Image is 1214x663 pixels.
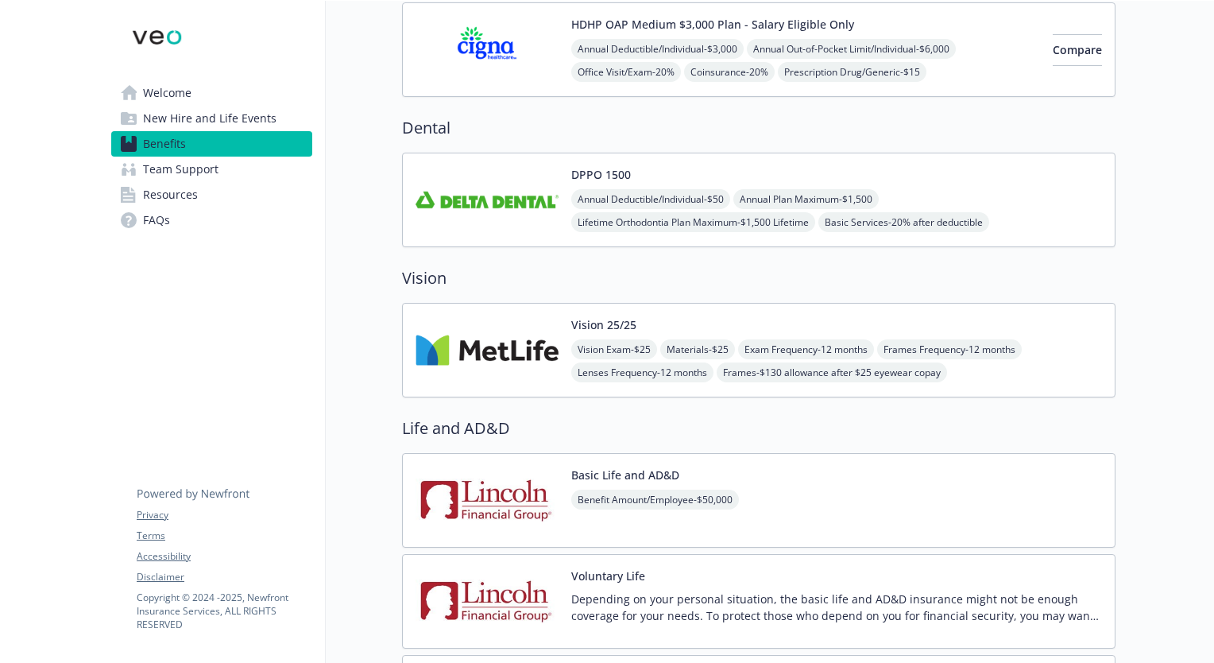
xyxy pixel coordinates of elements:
[738,339,874,359] span: Exam Frequency - 12 months
[416,16,559,83] img: CIGNA carrier logo
[733,189,879,209] span: Annual Plan Maximum - $1,500
[571,189,730,209] span: Annual Deductible/Individual - $50
[143,207,170,233] span: FAQs
[571,490,739,510] span: Benefit Amount/Employee - $50,000
[111,157,312,182] a: Team Support
[660,339,735,359] span: Materials - $25
[137,529,311,543] a: Terms
[571,166,631,183] button: DPPO 1500
[137,591,311,631] p: Copyright © 2024 - 2025 , Newfront Insurance Services, ALL RIGHTS RESERVED
[571,363,713,382] span: Lenses Frequency - 12 months
[402,116,1115,140] h2: Dental
[111,207,312,233] a: FAQs
[143,157,218,182] span: Team Support
[416,316,559,384] img: Metlife Inc carrier logo
[143,80,191,106] span: Welcome
[571,62,681,82] span: Office Visit/Exam - 20%
[571,316,636,333] button: Vision 25/25
[143,131,186,157] span: Benefits
[571,16,854,33] button: HDHP OAP Medium $3,000 Plan - Salary Eligible Only
[416,166,559,234] img: Delta Dental Insurance Company carrier logo
[571,212,815,232] span: Lifetime Orthodontia Plan Maximum - $1,500 Lifetime
[111,182,312,207] a: Resources
[571,39,744,59] span: Annual Deductible/Individual - $3,000
[571,467,679,483] button: Basic Life and AD&D
[416,568,559,635] img: Lincoln Financial Group carrier logo
[137,508,311,522] a: Privacy
[684,62,775,82] span: Coinsurance - 20%
[111,80,312,106] a: Welcome
[143,106,276,131] span: New Hire and Life Events
[877,339,1022,359] span: Frames Frequency - 12 months
[402,417,1115,440] h2: Life and AD&D
[137,549,311,564] a: Accessibility
[778,62,926,82] span: Prescription Drug/Generic - $15
[111,106,312,131] a: New Hire and Life Events
[571,568,645,584] button: Voluntary Life
[402,266,1115,290] h2: Vision
[1053,42,1102,57] span: Compare
[137,570,311,584] a: Disclaimer
[1053,34,1102,66] button: Compare
[717,363,947,382] span: Frames - $130 allowance after $25 eyewear copay
[747,39,956,59] span: Annual Out-of-Pocket Limit/Individual - $6,000
[571,591,1102,624] p: Depending on your personal situation, the basic life and AD&D insurance might not be enough cover...
[416,467,559,534] img: Lincoln Financial Group carrier logo
[818,212,989,232] span: Basic Services - 20% after deductible
[571,339,657,359] span: Vision Exam - $25
[143,182,198,207] span: Resources
[111,131,312,157] a: Benefits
